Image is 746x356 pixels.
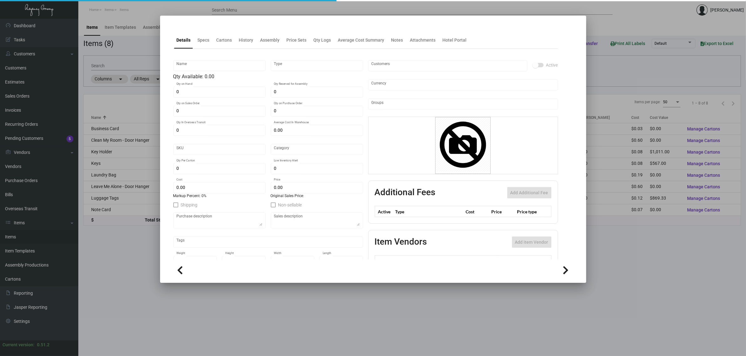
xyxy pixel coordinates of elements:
[375,187,436,198] h2: Additional Fees
[287,37,307,43] div: Price Sets
[216,37,232,43] div: Cartons
[391,37,403,43] div: Notes
[512,236,551,248] button: Add item Vendor
[37,342,50,348] div: 0.51.2
[278,201,302,209] span: Non-sellable
[546,61,558,69] span: Active
[181,201,198,209] span: Shipping
[260,37,280,43] div: Assembly
[410,37,436,43] div: Attachments
[375,256,401,267] th: Preffered
[443,37,467,43] div: Hotel Portal
[498,256,551,267] th: SKU
[177,37,191,43] div: Details
[515,206,544,217] th: Price type
[510,190,548,195] span: Add Additional Fee
[173,73,363,80] div: Qty Available: 0.00
[394,206,464,217] th: Type
[464,206,490,217] th: Cost
[198,37,210,43] div: Specs
[239,37,253,43] div: History
[314,37,331,43] div: Qty Logs
[401,256,498,267] th: Vendor
[371,102,555,107] input: Add new..
[371,63,524,68] input: Add new..
[515,240,548,245] span: Add item Vendor
[375,206,394,217] th: Active
[338,37,384,43] div: Average Cost Summary
[3,342,34,348] div: Current version:
[490,206,515,217] th: Price
[375,236,427,248] h2: Item Vendors
[507,187,551,198] button: Add Additional Fee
